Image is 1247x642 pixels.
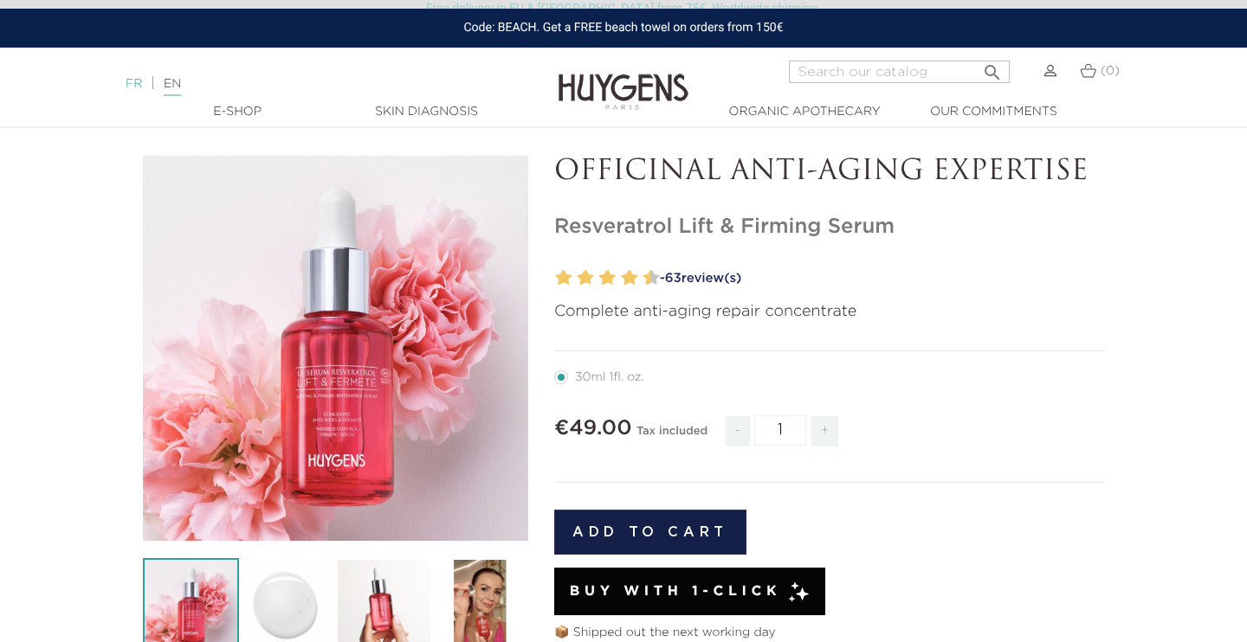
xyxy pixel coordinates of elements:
[554,418,632,439] span: €49.00
[554,156,1104,189] p: OFFICINAL ANTI-AGING EXPERTISE
[754,415,806,446] input: Quantity
[559,266,572,291] label: 2
[552,266,558,291] label: 1
[554,215,1104,240] h1: Resveratrol Lift & Firming Serum
[573,266,579,291] label: 3
[982,57,1003,78] i: 
[665,272,682,285] span: 63
[1101,65,1120,77] span: (0)
[977,55,1008,79] button: 
[789,61,1010,83] input: Search
[117,74,507,94] div: |
[654,266,1104,292] a: -63review(s)
[647,266,660,291] label: 10
[554,370,665,384] label: 30ml 1fl. oz.
[596,266,602,291] label: 5
[339,103,513,121] a: Skin Diagnosis
[603,266,616,291] label: 6
[164,78,181,96] a: EN
[617,266,623,291] label: 7
[639,266,645,291] label: 9
[126,78,142,90] a: FR
[554,510,746,555] button: Add to cart
[636,413,707,459] div: Tax included
[581,266,594,291] label: 4
[907,103,1080,121] a: Our commitments
[554,300,1104,324] p: Complete anti-aging repair concentrate
[554,624,1104,642] p: 📦 Shipped out the next working day
[726,416,750,446] span: -
[151,103,324,121] a: E-Shop
[718,103,891,121] a: Organic Apothecary
[624,266,637,291] label: 8
[559,46,688,112] img: Huygens
[811,416,839,446] span: +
